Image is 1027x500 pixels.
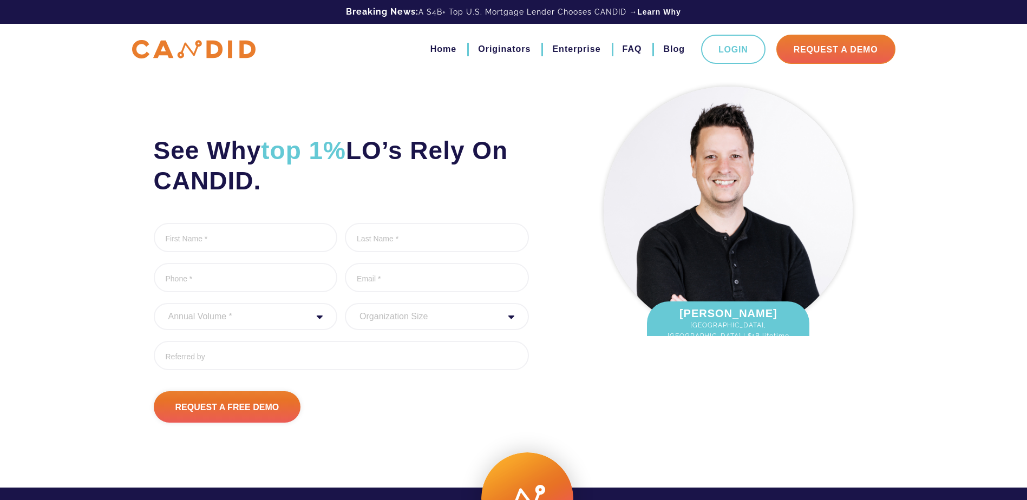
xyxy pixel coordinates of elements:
[154,135,529,196] h2: See Why LO’s Rely On CANDID.
[345,223,529,252] input: Last Name *
[478,40,531,58] a: Originators
[623,40,642,58] a: FAQ
[346,6,418,17] b: Breaking News:
[637,6,681,17] a: Learn Why
[345,263,529,292] input: Email *
[154,391,301,423] input: Request A Free Demo
[701,35,766,64] a: Login
[154,223,338,252] input: First Name *
[552,40,600,58] a: Enterprise
[154,263,338,292] input: Phone *
[132,40,256,59] img: CANDID APP
[658,320,799,352] span: [GEOGRAPHIC_DATA], [GEOGRAPHIC_DATA] | $1B lifetime fundings.
[154,341,529,370] input: Referred by
[663,40,685,58] a: Blog
[430,40,456,58] a: Home
[776,35,895,64] a: Request A Demo
[647,301,809,358] div: [PERSON_NAME]
[261,136,346,165] span: top 1%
